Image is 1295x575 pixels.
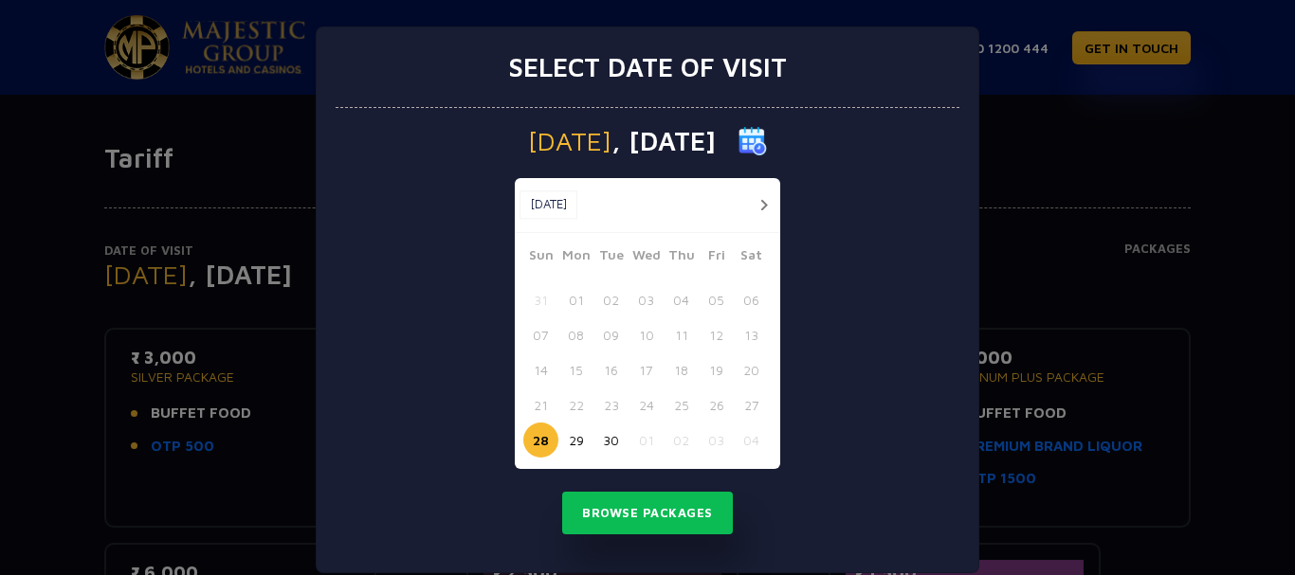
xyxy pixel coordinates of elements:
button: 01 [558,282,593,317]
button: 04 [664,282,699,317]
span: Sun [523,244,558,271]
button: 24 [629,387,664,422]
button: 17 [629,352,664,387]
button: 02 [664,422,699,458]
button: 23 [593,387,629,422]
button: 10 [629,317,664,352]
button: 21 [523,387,558,422]
button: 07 [523,317,558,352]
button: 30 [593,422,629,458]
button: 25 [664,387,699,422]
button: 05 [699,282,734,317]
button: 13 [734,317,769,352]
button: [DATE] [520,190,577,219]
h3: Select date of visit [508,51,787,83]
span: Mon [558,244,593,271]
button: 03 [699,422,734,458]
button: 20 [734,352,769,387]
button: 08 [558,317,593,352]
button: 18 [664,352,699,387]
button: 04 [734,422,769,458]
button: 16 [593,352,629,387]
button: 11 [664,317,699,352]
button: 22 [558,387,593,422]
span: Tue [593,244,629,271]
button: 26 [699,387,734,422]
button: Browse Packages [562,492,733,535]
button: 06 [734,282,769,317]
button: 14 [523,352,558,387]
button: 29 [558,422,593,458]
span: Wed [629,244,664,271]
button: 28 [523,422,558,458]
button: 19 [699,352,734,387]
img: calender icon [739,127,767,155]
button: 03 [629,282,664,317]
button: 02 [593,282,629,317]
button: 15 [558,352,593,387]
span: [DATE] [528,128,611,154]
button: 31 [523,282,558,317]
span: Sat [734,244,769,271]
span: Fri [699,244,734,271]
button: 01 [629,422,664,458]
button: 12 [699,317,734,352]
span: Thu [664,244,699,271]
button: 09 [593,317,629,352]
button: 27 [734,387,769,422]
span: , [DATE] [611,128,716,154]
